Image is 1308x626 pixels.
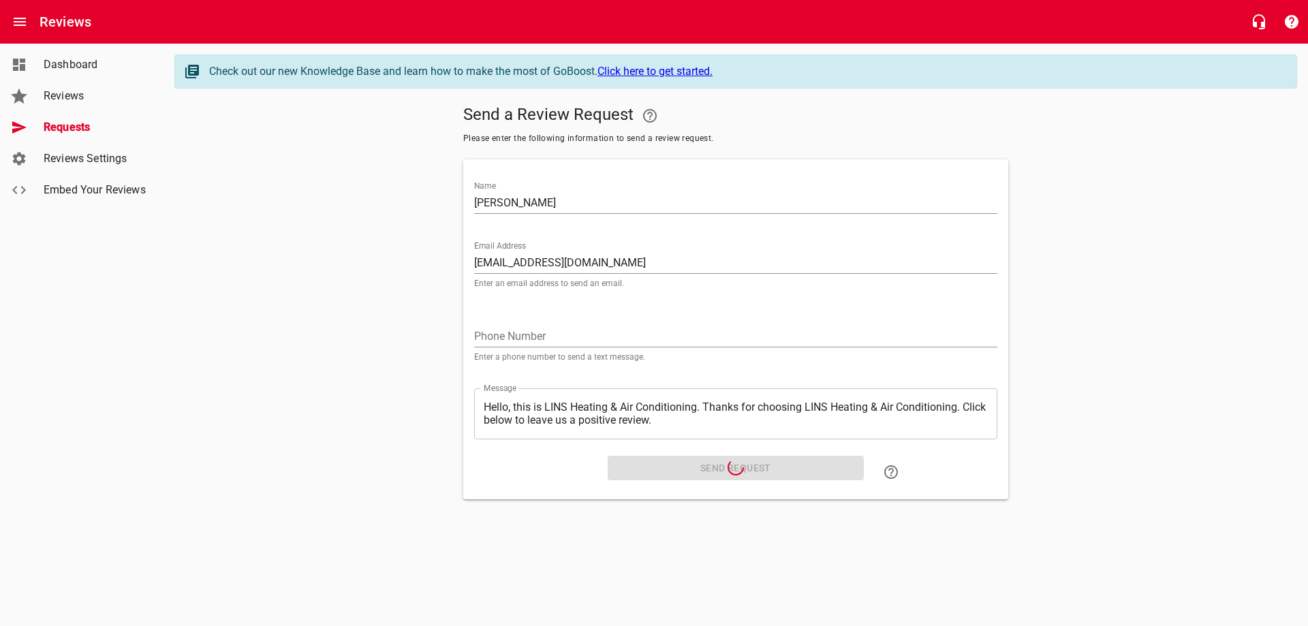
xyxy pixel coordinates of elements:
[44,57,147,73] span: Dashboard
[474,242,526,250] label: Email Address
[634,99,666,132] a: Your Google or Facebook account must be connected to "Send a Review Request"
[44,119,147,136] span: Requests
[474,182,496,190] label: Name
[875,456,907,488] a: Learn how to "Send a Review Request"
[40,11,91,33] h6: Reviews
[484,401,988,426] textarea: Hello, this is LINS Heating & Air Conditioning. Thanks for choosing LINS Heating & Air Conditioni...
[1275,5,1308,38] button: Support Portal
[209,63,1283,80] div: Check out our new Knowledge Base and learn how to make the most of GoBoost.
[44,182,147,198] span: Embed Your Reviews
[474,353,997,361] p: Enter a phone number to send a text message.
[463,99,1008,132] h5: Send a Review Request
[597,65,713,78] a: Click here to get started.
[463,132,1008,146] span: Please enter the following information to send a review request.
[3,5,36,38] button: Open drawer
[1243,5,1275,38] button: Live Chat
[44,88,147,104] span: Reviews
[474,279,997,287] p: Enter an email address to send an email.
[44,151,147,167] span: Reviews Settings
